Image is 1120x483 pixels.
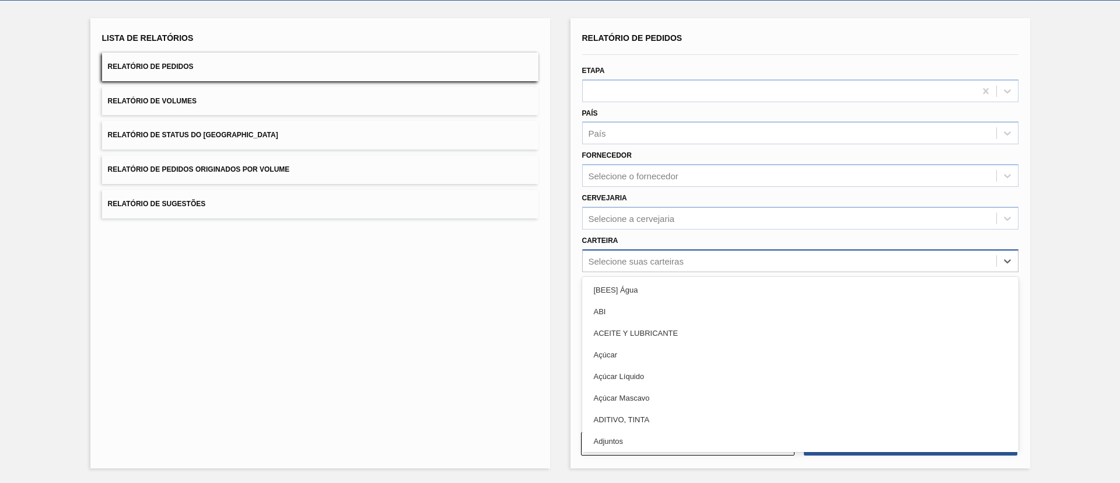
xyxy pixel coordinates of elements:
button: Relatório de Sugestões [102,190,538,218]
div: Açúcar Líquido [582,366,1019,387]
div: Selecione o fornecedor [589,171,678,181]
button: Relatório de Status do [GEOGRAPHIC_DATA] [102,121,538,150]
span: Relatório de Pedidos [582,33,682,43]
div: País [589,128,606,138]
label: Carteira [582,237,618,245]
span: Relatório de Status do [GEOGRAPHIC_DATA] [108,131,278,139]
button: Relatório de Pedidos Originados por Volume [102,155,538,184]
div: [BEES] Água [582,279,1019,301]
span: Relatório de Volumes [108,97,197,105]
label: Fornecedor [582,151,632,159]
div: ABI [582,301,1019,322]
div: Selecione a cervejaria [589,213,675,223]
div: ADITIVO, TINTA [582,409,1019,430]
div: Selecione suas carteiras [589,256,684,266]
span: Lista de Relatórios [102,33,194,43]
div: Açúcar [582,344,1019,366]
span: Relatório de Pedidos Originados por Volume [108,165,290,173]
label: Cervejaria [582,194,627,202]
button: Limpar [581,432,794,456]
div: Açúcar Mascavo [582,387,1019,409]
button: Relatório de Volumes [102,87,538,116]
span: Relatório de Sugestões [108,200,206,208]
span: Relatório de Pedidos [108,62,194,71]
label: País [582,109,598,117]
div: ACEITE Y LUBRICANTE [582,322,1019,344]
button: Relatório de Pedidos [102,53,538,81]
div: Adjuntos [582,430,1019,452]
label: Etapa [582,67,605,75]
